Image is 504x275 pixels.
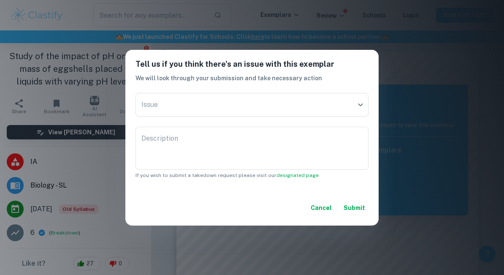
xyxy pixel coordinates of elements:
button: Cancel [307,200,335,215]
span: If you wish to submit a takedown request please visit our . [135,172,320,178]
a: designated page [276,172,319,178]
h6: We will look through your submission and take necessary action [135,74,369,83]
h6: Tell us if you think there's an issue with this exemplar [135,58,369,70]
button: Submit [340,200,369,215]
